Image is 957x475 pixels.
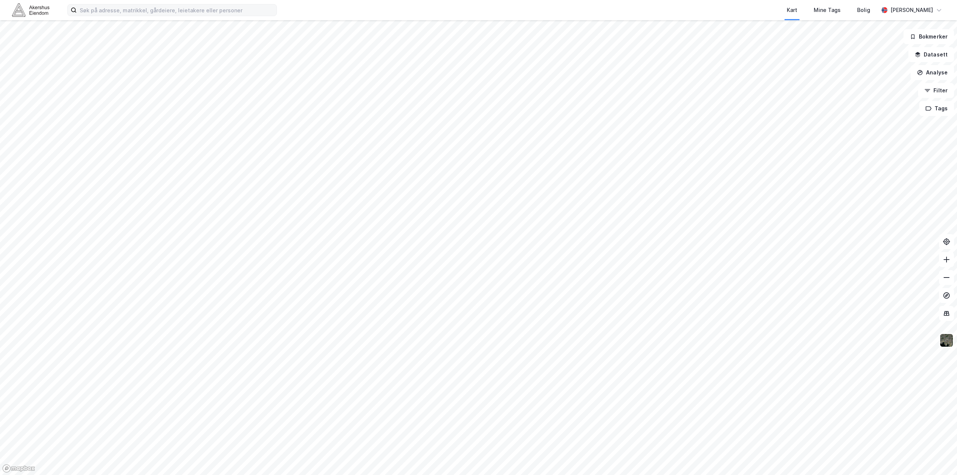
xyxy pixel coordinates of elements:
a: Mapbox homepage [2,464,35,473]
div: [PERSON_NAME] [890,6,933,15]
button: Datasett [908,47,954,62]
button: Bokmerker [904,29,954,44]
iframe: Chat Widget [920,439,957,475]
img: akershus-eiendom-logo.9091f326c980b4bce74ccdd9f866810c.svg [12,3,49,16]
button: Filter [918,83,954,98]
div: Kontrollprogram for chat [920,439,957,475]
img: 9k= [939,333,954,347]
input: Søk på adresse, matrikkel, gårdeiere, leietakere eller personer [77,4,276,16]
div: Bolig [857,6,870,15]
div: Mine Tags [814,6,841,15]
button: Analyse [911,65,954,80]
button: Tags [919,101,954,116]
div: Kart [787,6,797,15]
